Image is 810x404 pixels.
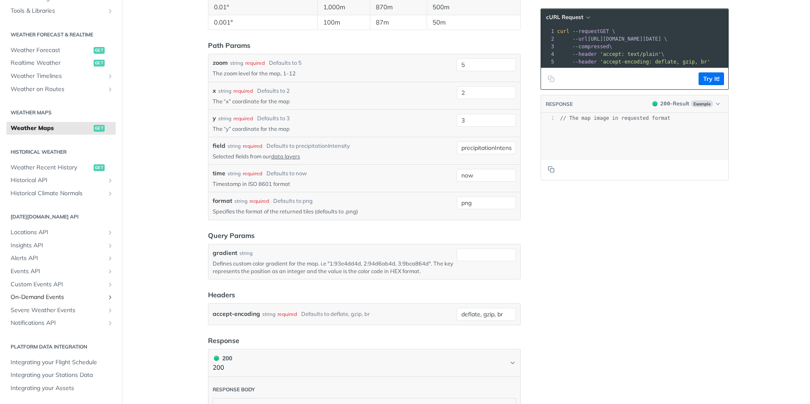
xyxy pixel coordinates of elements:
[213,180,453,188] p: Timestamp in ISO 8601 format
[11,241,105,250] span: Insights API
[11,384,114,393] span: Integrating your Assets
[262,308,275,320] div: string
[213,69,453,77] p: The zoom level for the map, 1-12
[213,196,232,205] label: format
[6,304,116,317] a: Severe Weather EventsShow subpages for Severe Weather Events
[6,44,116,57] a: Weather Forecastget
[6,122,116,135] a: Weather Mapsget
[233,115,253,122] div: required
[213,308,260,320] label: accept-encoding
[11,319,105,327] span: Notifications API
[269,59,302,67] div: Defaults to 5
[6,57,116,69] a: Realtime Weatherget
[6,317,116,329] a: Notifications APIShow subpages for Notifications API
[557,51,664,57] span: \
[557,28,569,34] span: curl
[213,208,453,215] p: Specifies the format of the returned tiles (defaults to .png)
[560,115,670,121] span: // The map image in requested format
[6,31,116,39] h2: Weather Forecast & realtime
[271,153,300,160] a: data layers
[214,356,219,361] span: 200
[6,187,116,200] a: Historical Climate NormalsShow subpages for Historical Climate Normals
[572,36,588,42] span: --url
[541,43,555,50] div: 3
[572,59,597,65] span: --header
[11,267,105,276] span: Events API
[213,152,453,160] p: Selected fields from our
[107,190,114,197] button: Show subpages for Historical Climate Normals
[213,125,453,133] p: The “y” coordinate for the map
[6,83,116,96] a: Weather on RoutesShow subpages for Weather on Routes
[213,86,216,95] label: x
[6,343,116,351] h2: Platform DATA integration
[660,100,670,107] span: 200
[257,114,290,123] div: Defaults to 3
[107,281,114,288] button: Show subpages for Custom Events API
[107,242,114,249] button: Show subpages for Insights API
[6,70,116,83] a: Weather TimelinesShow subpages for Weather Timelines
[11,189,105,198] span: Historical Climate Normals
[218,87,231,95] div: string
[273,197,313,205] div: Defaults to png
[208,335,239,346] div: Response
[107,255,114,262] button: Show subpages for Alerts API
[11,7,105,15] span: Tools & Libraries
[6,291,116,304] a: On-Demand EventsShow subpages for On-Demand Events
[600,59,710,65] span: 'accept-encoding: deflate, gzip, br'
[94,164,105,171] span: get
[257,87,290,95] div: Defaults to 2
[427,15,520,30] td: 50m
[213,141,225,150] label: field
[213,354,232,363] div: 200
[541,28,555,35] div: 1
[234,197,247,205] div: string
[233,87,253,95] div: required
[6,356,116,369] a: Integrating your Flight Schedule
[6,265,116,278] a: Events APIShow subpages for Events API
[107,307,114,314] button: Show subpages for Severe Weather Events
[11,228,105,237] span: Locations API
[11,293,105,302] span: On-Demand Events
[213,354,516,373] button: 200 200200
[213,249,237,257] label: gradient
[11,163,92,172] span: Weather Recent History
[213,114,216,123] label: y
[11,46,92,55] span: Weather Forecast
[250,197,269,205] div: required
[107,320,114,327] button: Show subpages for Notifications API
[699,72,724,85] button: Try It!
[213,58,228,67] label: zoom
[213,386,255,393] div: Response body
[107,268,114,275] button: Show subpages for Events API
[557,36,667,42] span: [URL][DOMAIN_NAME][DATE] \
[208,40,250,50] div: Path Params
[94,125,105,132] span: get
[6,252,116,265] a: Alerts APIShow subpages for Alerts API
[218,115,231,122] div: string
[6,239,116,252] a: Insights APIShow subpages for Insights API
[509,360,516,366] svg: Chevron
[208,15,318,30] td: 0.001°
[266,169,307,178] div: Defaults to now
[107,8,114,14] button: Show subpages for Tools & Libraries
[11,59,92,67] span: Realtime Weather
[11,72,105,80] span: Weather Timelines
[557,44,612,50] span: \
[6,226,116,239] a: Locations APIShow subpages for Locations API
[545,72,557,85] button: Copy to clipboard
[227,142,241,150] div: string
[11,254,105,263] span: Alerts API
[11,176,105,185] span: Historical API
[239,249,252,257] div: string
[541,35,555,43] div: 2
[230,59,243,67] div: string
[11,124,92,133] span: Weather Maps
[266,142,350,150] div: Defaults to precipitationIntensity
[213,260,453,275] p: Defines custom color gradient for the map. i.e "1:93e4dd4d, 2:94d6ab4d, 3:9bca864d". The key repr...
[6,369,116,382] a: Integrating your Stations Data
[107,177,114,184] button: Show subpages for Historical API
[245,59,265,67] div: required
[208,230,255,241] div: Query Params
[6,109,116,116] h2: Weather Maps
[11,371,114,379] span: Integrating your Stations Data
